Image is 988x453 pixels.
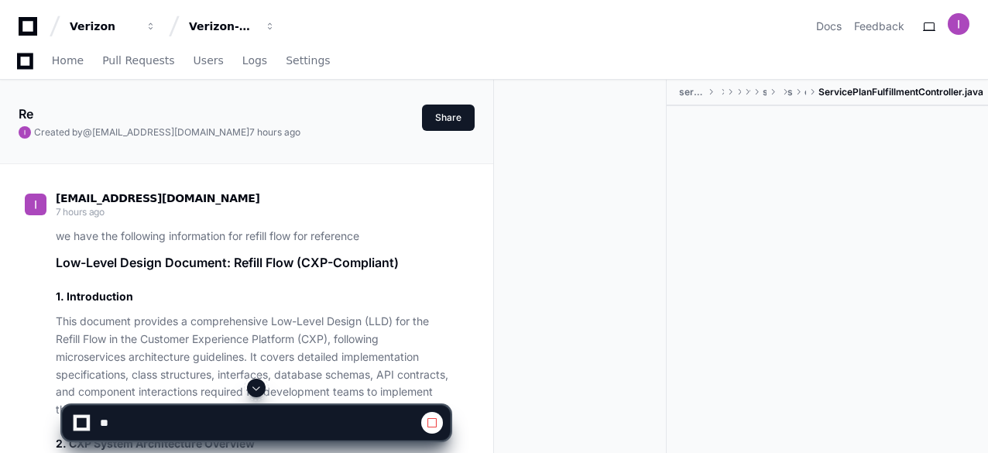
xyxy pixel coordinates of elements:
img: ACg8ocK06T5W5ieIBhCCM0tfyQNGGH5PDXS7xz9geUINmv1x5Pp94A=s96-c [19,126,31,139]
button: Verizon [63,12,163,40]
button: Verizon-Clarify-Order-Management [183,12,282,40]
span: [EMAIL_ADDRESS][DOMAIN_NAME] [56,192,259,204]
span: Home [52,56,84,65]
p: This document provides a comprehensive Low-Level Design (LLD) for the Refill Flow in the Customer... [56,313,450,419]
a: Settings [286,43,330,79]
a: Logs [242,43,267,79]
img: ACg8ocK06T5W5ieIBhCCM0tfyQNGGH5PDXS7xz9geUINmv1x5Pp94A=s96-c [948,13,969,35]
span: serviceplan-refill-straighttalk [679,86,705,98]
p: we have the following information for refill flow for reference [56,228,450,245]
button: Feedback [854,19,904,34]
a: Pull Requests [102,43,174,79]
a: Users [194,43,224,79]
span: straighttalk [787,86,791,98]
div: Verizon-Clarify-Order-Management [189,19,256,34]
img: ACg8ocK06T5W5ieIBhCCM0tfyQNGGH5PDXS7xz9geUINmv1x5Pp94A=s96-c [25,194,46,215]
span: 7 hours ago [56,206,105,218]
a: Home [52,43,84,79]
span: Created by [34,126,300,139]
span: Pull Requests [102,56,174,65]
h1: Low-Level Design Document: Refill Flow (CXP-Compliant) [56,253,450,272]
span: serviceplan [763,86,767,98]
span: controller [804,86,806,98]
button: Share [422,105,475,131]
span: Users [194,56,224,65]
span: Logs [242,56,267,65]
h2: 1. Introduction [56,289,450,304]
app-text-character-animate: Re [19,106,33,122]
span: ServicePlanFulfillmentController.java [818,86,983,98]
span: @ [83,126,92,138]
span: Settings [286,56,330,65]
span: [EMAIL_ADDRESS][DOMAIN_NAME] [92,126,249,138]
span: 7 hours ago [249,126,300,138]
a: Docs [816,19,842,34]
div: Verizon [70,19,136,34]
